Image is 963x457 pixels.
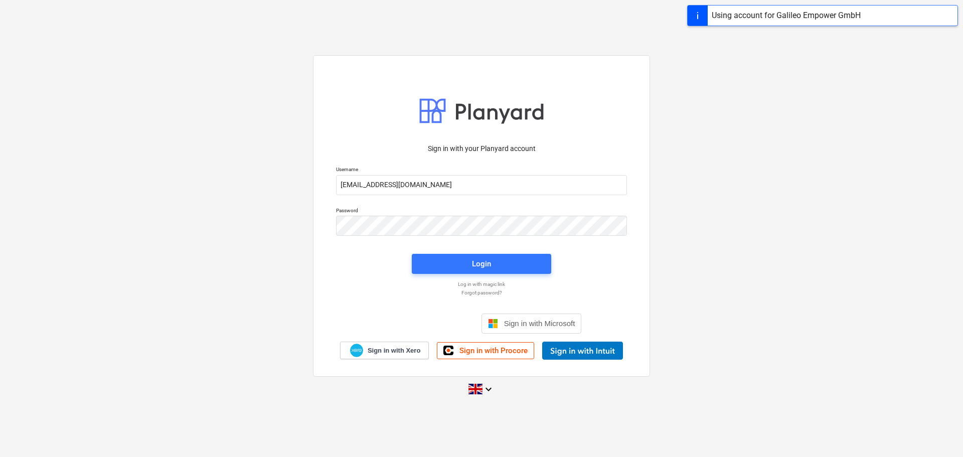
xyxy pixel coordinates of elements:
[472,257,491,270] div: Login
[377,313,478,335] iframe: Sign in with Google Button
[504,319,575,328] span: Sign in with Microsoft
[412,254,551,274] button: Login
[336,143,627,154] p: Sign in with your Planyard account
[483,383,495,395] i: keyboard_arrow_down
[712,10,861,22] div: Using account for Galileo Empower GmbH
[331,289,632,296] a: Forgot password?
[488,319,498,329] img: Microsoft logo
[350,344,363,357] img: Xero logo
[459,346,528,355] span: Sign in with Procore
[336,166,627,175] p: Username
[368,346,420,355] span: Sign in with Xero
[336,207,627,216] p: Password
[437,342,534,359] a: Sign in with Procore
[336,175,627,195] input: Username
[340,342,429,359] a: Sign in with Xero
[331,281,632,287] a: Log in with magic link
